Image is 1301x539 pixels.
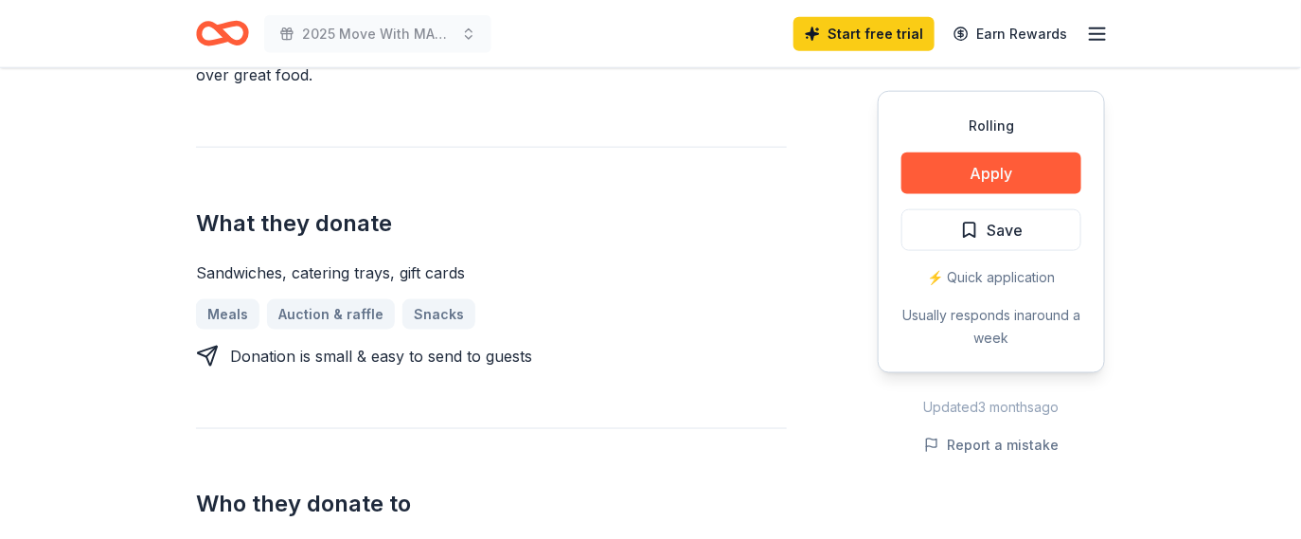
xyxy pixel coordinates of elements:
a: Home [196,11,249,56]
div: Updated 3 months ago [878,396,1105,419]
a: Earn Rewards [942,17,1078,51]
button: Apply [901,153,1081,194]
div: Usually responds in around a week [901,304,1081,350]
button: 2025 Move With MADD 5K [264,15,491,53]
a: Meals [196,299,259,330]
h2: What they donate [196,208,787,239]
span: 2025 Move With MADD 5K [302,23,454,45]
a: Auction & raffle [267,299,395,330]
div: Sandwiches, catering trays, gift cards [196,261,787,284]
button: Save [901,209,1081,251]
span: Save [987,218,1023,243]
div: Rolling [901,115,1081,137]
div: ⚡️ Quick application [901,266,1081,289]
a: Snacks [402,299,475,330]
div: Donation is small & easy to send to guests [230,345,532,368]
a: Start free trial [793,17,935,51]
button: Report a mistake [924,434,1059,457]
h2: Who they donate to [196,490,787,520]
